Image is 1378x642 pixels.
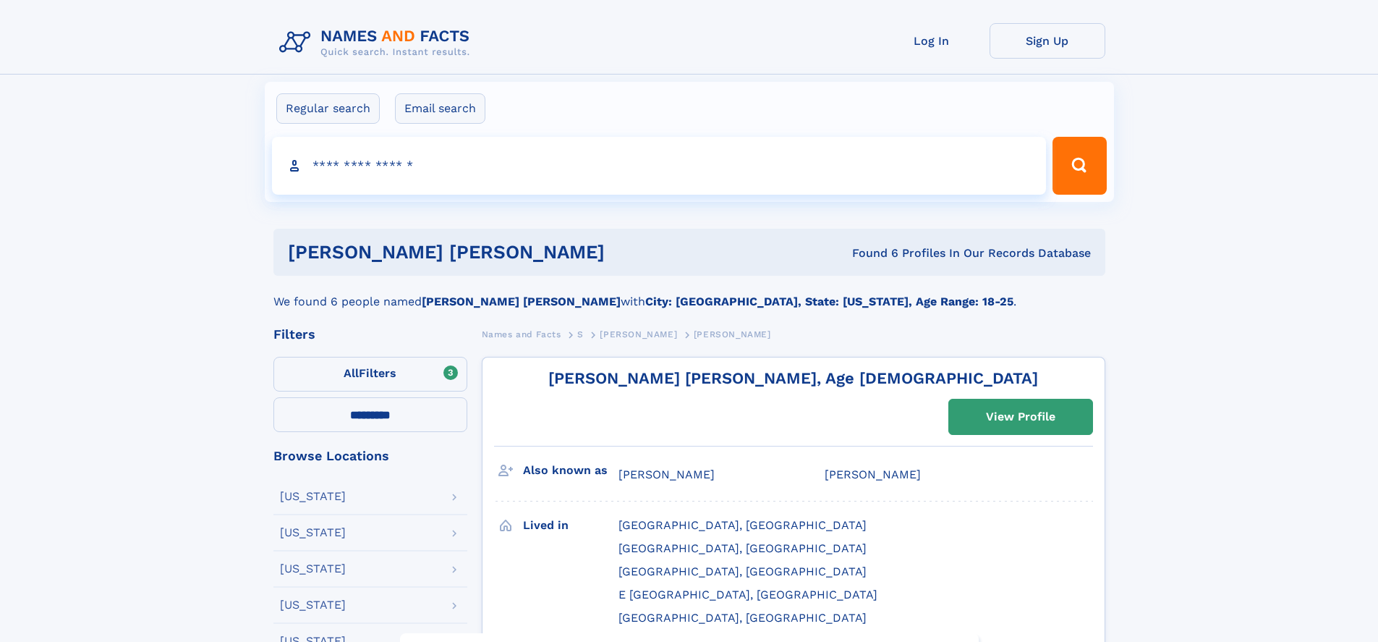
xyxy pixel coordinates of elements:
[395,93,485,124] label: Email search
[276,93,380,124] label: Regular search
[273,328,467,341] div: Filters
[523,513,618,538] h3: Lived in
[618,468,715,481] span: [PERSON_NAME]
[600,329,677,339] span: [PERSON_NAME]
[728,245,1091,261] div: Found 6 Profiles In Our Records Database
[273,449,467,463] div: Browse Locations
[990,23,1105,59] a: Sign Up
[273,357,467,392] label: Filters
[645,295,1013,308] b: City: [GEOGRAPHIC_DATA], State: [US_STATE], Age Range: 18-25
[273,23,482,62] img: Logo Names and Facts
[825,468,921,481] span: [PERSON_NAME]
[577,329,584,339] span: S
[949,400,1092,434] a: View Profile
[548,369,1038,387] a: [PERSON_NAME] [PERSON_NAME], Age [DEMOGRAPHIC_DATA]
[422,295,621,308] b: [PERSON_NAME] [PERSON_NAME]
[600,325,677,343] a: [PERSON_NAME]
[288,243,728,261] h1: [PERSON_NAME] [PERSON_NAME]
[618,588,877,601] span: E [GEOGRAPHIC_DATA], [GEOGRAPHIC_DATA]
[618,518,867,532] span: [GEOGRAPHIC_DATA], [GEOGRAPHIC_DATA]
[280,599,346,611] div: [US_STATE]
[618,611,867,625] span: [GEOGRAPHIC_DATA], [GEOGRAPHIC_DATA]
[1052,137,1106,195] button: Search Button
[280,563,346,575] div: [US_STATE]
[272,137,1047,195] input: search input
[618,565,867,578] span: [GEOGRAPHIC_DATA], [GEOGRAPHIC_DATA]
[694,329,771,339] span: [PERSON_NAME]
[280,527,346,538] div: [US_STATE]
[874,23,990,59] a: Log In
[273,276,1105,311] div: We found 6 people named with .
[344,366,359,380] span: All
[618,541,867,555] span: [GEOGRAPHIC_DATA], [GEOGRAPHIC_DATA]
[577,325,584,343] a: S
[523,458,618,483] h3: Also known as
[482,325,561,343] a: Names and Facts
[986,400,1055,434] div: View Profile
[280,491,346,502] div: [US_STATE]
